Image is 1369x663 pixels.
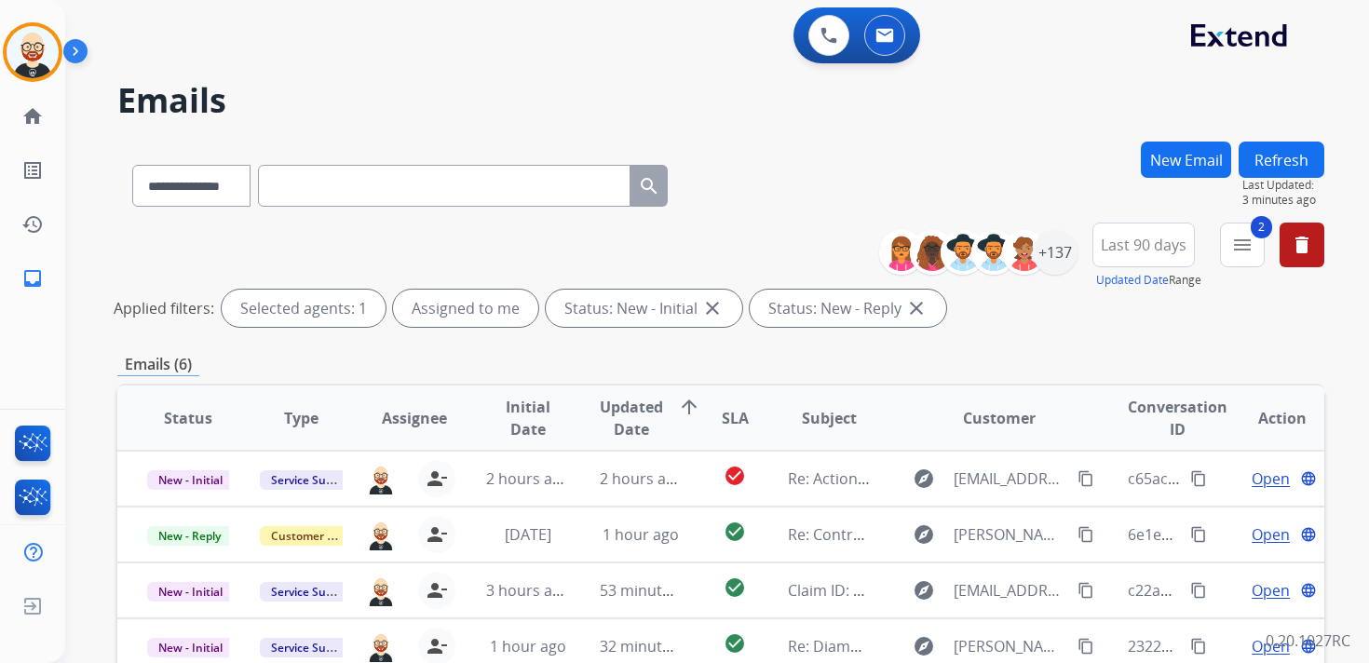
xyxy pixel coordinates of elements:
mat-icon: person_remove [426,523,448,546]
span: 53 minutes ago [600,580,708,601]
span: New - Initial [147,470,234,490]
span: Conversation ID [1128,396,1227,440]
span: Open [1252,579,1290,602]
mat-icon: content_copy [1078,638,1094,655]
span: 1 hour ago [490,636,566,656]
span: Assignee [382,407,447,429]
img: agent-avatar [366,463,396,494]
mat-icon: check_circle [724,465,746,487]
mat-icon: language [1300,526,1317,543]
span: Claim ID: 67468a20-7056-47d0-b405-a81774237f70 / Order #80979 [788,580,1248,601]
span: Subject [802,407,857,429]
span: 1 hour ago [603,524,679,545]
span: Customer Support [260,526,381,546]
span: Service Support [260,582,366,602]
span: Open [1252,467,1290,490]
mat-icon: check_circle [724,521,746,543]
mat-icon: explore [913,523,935,546]
span: [PERSON_NAME][EMAIL_ADDRESS][DOMAIN_NAME] [954,635,1067,657]
span: New - Initial [147,582,234,602]
mat-icon: close [905,297,928,319]
mat-icon: check_circle [724,576,746,599]
mat-icon: language [1300,582,1317,599]
mat-icon: content_copy [1078,470,1094,487]
span: New - Reply [147,526,232,546]
span: [EMAIL_ADDRESS][DOMAIN_NAME] [954,467,1067,490]
button: Refresh [1239,142,1324,178]
mat-icon: arrow_upward [678,396,700,418]
div: Status: New - Initial [546,290,742,327]
img: agent-avatar [366,630,396,662]
mat-icon: content_copy [1078,582,1094,599]
mat-icon: explore [913,467,935,490]
div: Status: New - Reply [750,290,946,327]
th: Action [1211,386,1324,451]
span: Service Support [260,638,366,657]
span: [PERSON_NAME][EMAIL_ADDRESS][PERSON_NAME][DOMAIN_NAME] [954,523,1067,546]
mat-icon: inbox [21,267,44,290]
span: Range [1096,272,1201,288]
h2: Emails [117,82,1324,119]
span: Initial Date [486,396,568,440]
mat-icon: content_copy [1078,526,1094,543]
span: SLA [722,407,749,429]
p: 0.20.1027RC [1266,629,1350,652]
span: Open [1252,635,1290,657]
div: Selected agents: 1 [222,290,386,327]
span: 3 minutes ago [1242,193,1324,208]
span: Customer [963,407,1036,429]
span: Status [164,407,212,429]
button: 2 [1220,223,1265,267]
div: +137 [1033,230,1078,275]
span: Last 90 days [1101,241,1186,249]
span: 32 minutes ago [600,636,708,656]
button: New Email [1141,142,1231,178]
span: [EMAIL_ADDRESS][DOMAIN_NAME] [954,579,1067,602]
mat-icon: search [638,175,660,197]
mat-icon: menu [1231,234,1254,256]
mat-icon: person_remove [426,635,448,657]
mat-icon: explore [913,635,935,657]
span: New - Initial [147,638,234,657]
mat-icon: list_alt [21,159,44,182]
mat-icon: delete [1291,234,1313,256]
span: 2 hours ago [486,468,570,489]
span: Service Support [260,470,366,490]
mat-icon: check_circle [724,632,746,655]
span: Open [1252,523,1290,546]
div: Assigned to me [393,290,538,327]
mat-icon: close [701,297,724,319]
button: Last 90 days [1092,223,1195,267]
span: 2 [1251,216,1272,238]
span: 2 hours ago [600,468,684,489]
mat-icon: person_remove [426,467,448,490]
img: agent-avatar [366,575,396,606]
mat-icon: person_remove [426,579,448,602]
p: Emails (6) [117,353,199,376]
span: 3 hours ago [486,580,570,601]
img: agent-avatar [366,519,396,550]
span: Type [284,407,319,429]
mat-icon: content_copy [1190,526,1207,543]
button: Updated Date [1096,273,1169,288]
p: Applied filters: [114,297,214,319]
span: [DATE] [505,524,551,545]
span: Last Updated: [1242,178,1324,193]
mat-icon: history [21,213,44,236]
span: Updated Date [600,396,663,440]
mat-icon: content_copy [1190,470,1207,487]
mat-icon: explore [913,579,935,602]
mat-icon: language [1300,470,1317,487]
mat-icon: content_copy [1190,582,1207,599]
img: avatar [7,26,59,78]
mat-icon: content_copy [1190,638,1207,655]
mat-icon: home [21,105,44,128]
